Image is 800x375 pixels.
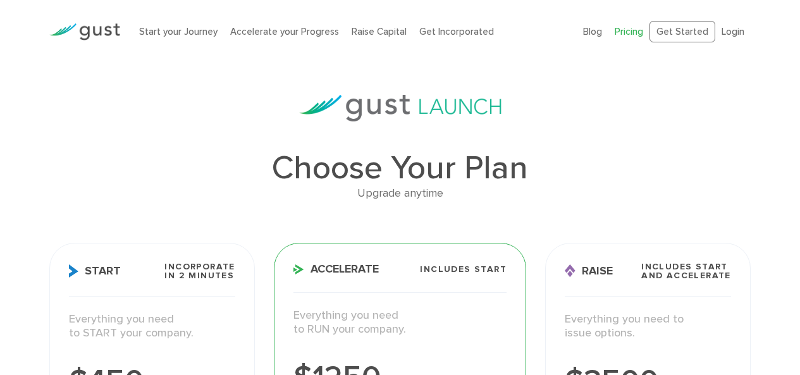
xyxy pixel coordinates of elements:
[293,309,507,337] p: Everything you need to RUN your company.
[69,312,235,341] p: Everything you need to START your company.
[565,264,575,278] img: Raise Icon
[230,26,339,37] a: Accelerate your Progress
[69,264,78,278] img: Start Icon X2
[49,23,120,40] img: Gust Logo
[641,262,731,280] span: Includes START and ACCELERATE
[293,264,304,274] img: Accelerate Icon
[565,312,731,341] p: Everything you need to issue options.
[722,26,744,37] a: Login
[293,264,379,275] span: Accelerate
[139,26,218,37] a: Start your Journey
[565,264,613,278] span: Raise
[299,95,502,121] img: gust-launch-logos.svg
[583,26,602,37] a: Blog
[420,265,507,274] span: Includes START
[49,185,751,203] div: Upgrade anytime
[615,26,643,37] a: Pricing
[649,21,715,43] a: Get Started
[69,264,121,278] span: Start
[419,26,494,37] a: Get Incorporated
[352,26,407,37] a: Raise Capital
[164,262,235,280] span: Incorporate in 2 Minutes
[49,152,751,185] h1: Choose Your Plan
